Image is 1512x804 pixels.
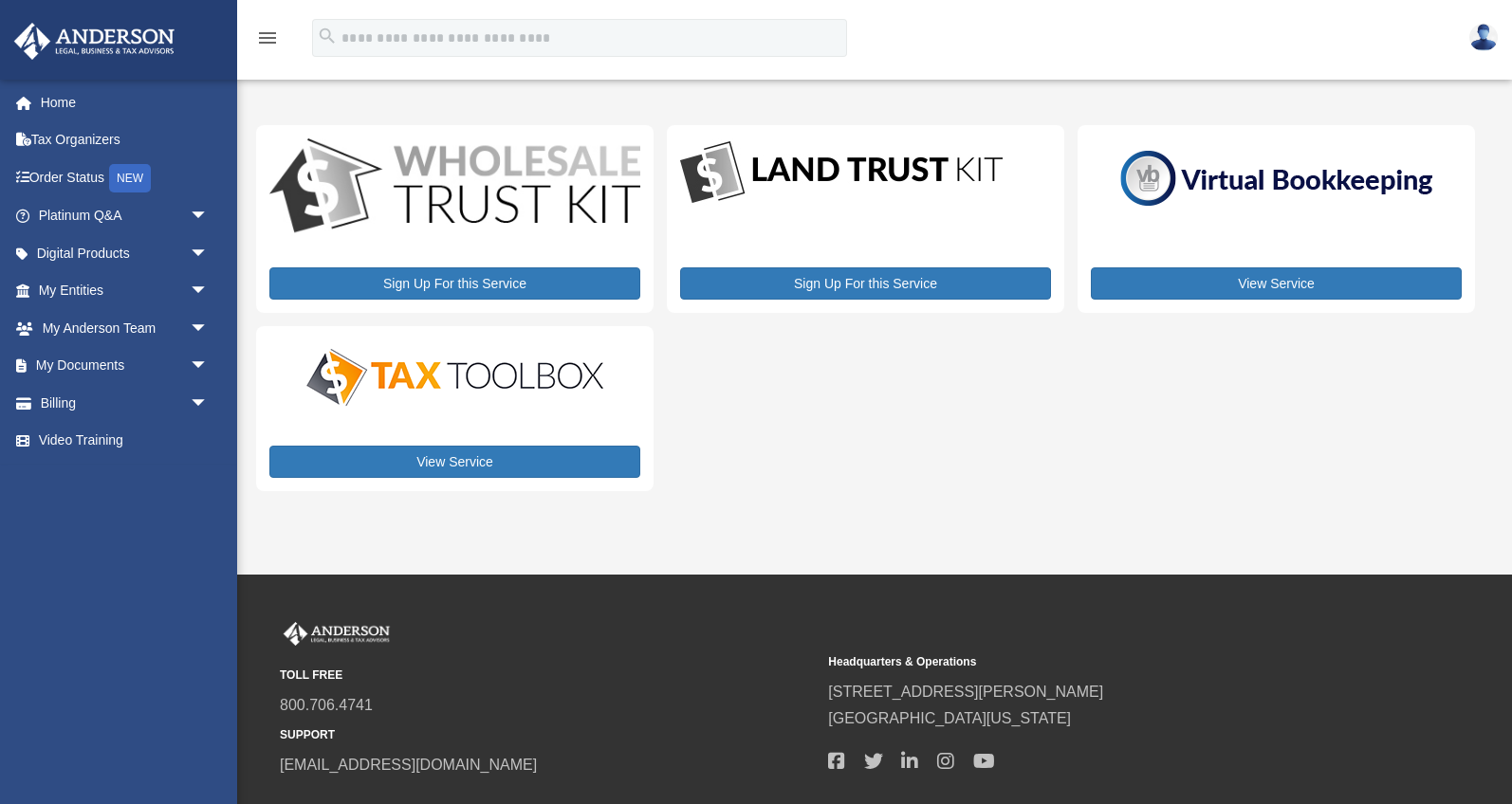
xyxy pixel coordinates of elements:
a: My Documentsarrow_drop_down [13,347,237,385]
span: arrow_drop_down [190,384,228,423]
small: SUPPORT [280,725,815,745]
a: 800.706.4741 [280,697,373,713]
a: View Service [1091,267,1462,300]
a: menu [256,33,279,49]
a: [STREET_ADDRESS][PERSON_NAME] [828,684,1103,700]
img: User Pic [1469,24,1498,51]
span: arrow_drop_down [190,347,228,386]
a: Home [13,83,237,121]
img: LandTrust_lgo-1.jpg [680,138,1003,208]
a: Tax Organizers [13,121,237,159]
img: Anderson Advisors Platinum Portal [9,23,180,60]
a: [GEOGRAPHIC_DATA][US_STATE] [828,710,1071,726]
img: Anderson Advisors Platinum Portal [280,622,394,647]
a: [EMAIL_ADDRESS][DOMAIN_NAME] [280,757,537,773]
span: arrow_drop_down [190,309,228,348]
i: search [317,26,338,46]
span: arrow_drop_down [190,234,228,273]
a: View Service [269,446,640,478]
a: Sign Up For this Service [269,267,640,300]
a: Billingarrow_drop_down [13,384,237,422]
small: Headquarters & Operations [828,652,1363,672]
a: Order StatusNEW [13,158,237,197]
small: TOLL FREE [280,666,815,685]
a: Sign Up For this Service [680,267,1051,300]
img: WS-Trust-Kit-lgo-1.jpg [269,138,640,236]
span: arrow_drop_down [190,197,228,236]
span: arrow_drop_down [190,272,228,311]
a: Video Training [13,422,237,460]
a: My Anderson Teamarrow_drop_down [13,309,237,347]
a: Platinum Q&Aarrow_drop_down [13,197,237,235]
i: menu [256,27,279,49]
a: Digital Productsarrow_drop_down [13,234,228,272]
div: NEW [109,164,151,192]
a: My Entitiesarrow_drop_down [13,272,237,310]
